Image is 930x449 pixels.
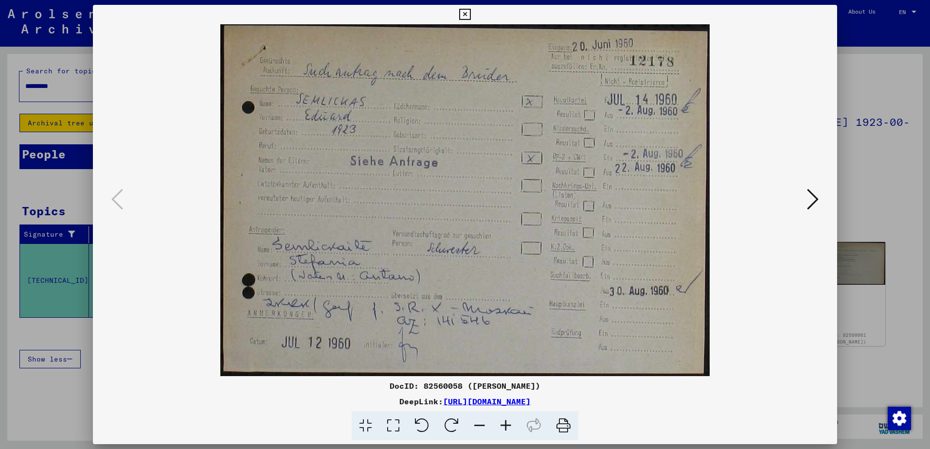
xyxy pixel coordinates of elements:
div: Change consent [887,406,911,430]
div: DeepLink: [93,396,837,407]
a: [URL][DOMAIN_NAME] [443,397,531,406]
img: 001.jpg [126,24,804,376]
div: DocID: 82560058 ([PERSON_NAME]) [93,380,837,392]
img: Change consent [888,407,911,430]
